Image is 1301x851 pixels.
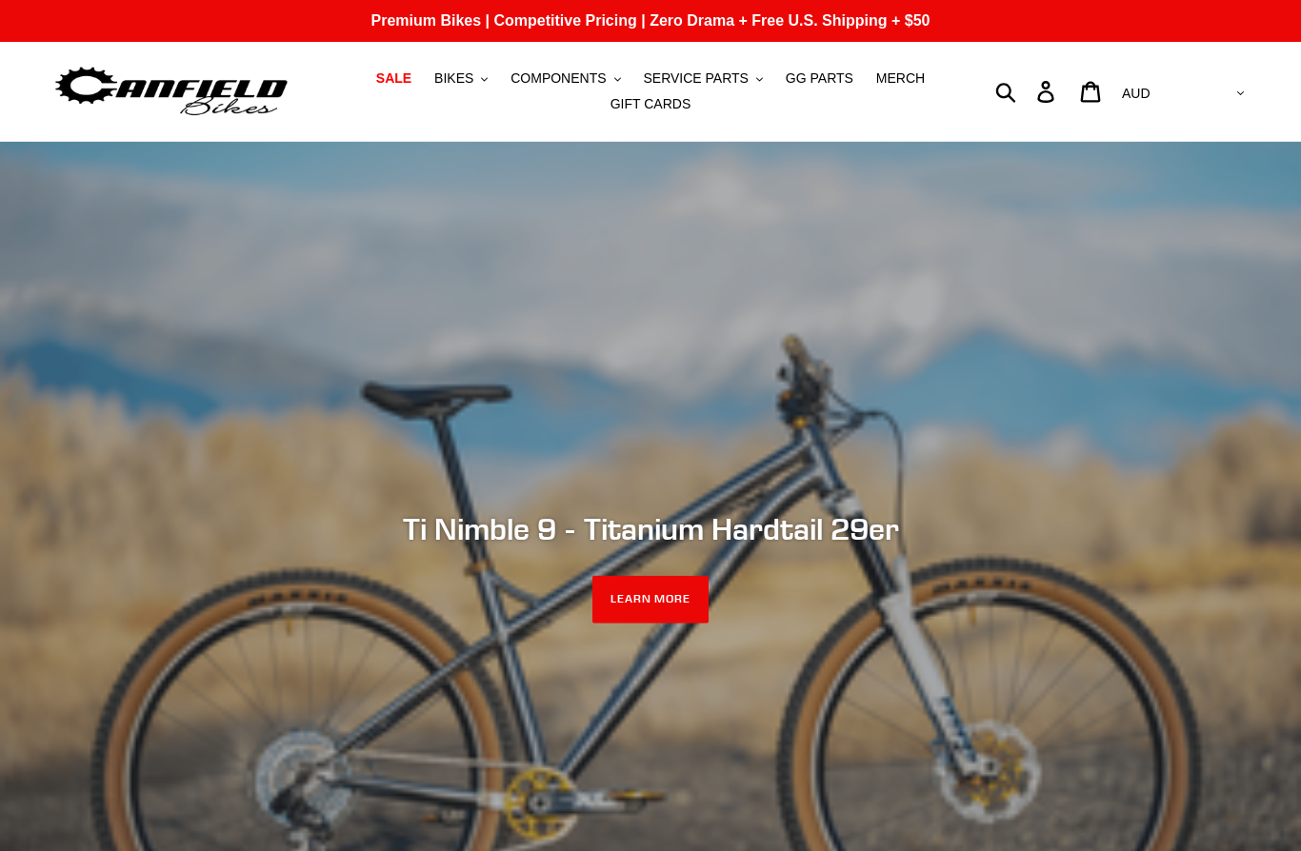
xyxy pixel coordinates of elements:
img: Canfield Bikes [52,62,290,122]
a: MERCH [867,66,934,91]
span: GIFT CARDS [610,96,691,112]
h2: Ti Nimble 9 - Titanium Hardtail 29er [131,511,1170,547]
span: COMPONENTS [510,70,606,87]
span: MERCH [876,70,925,87]
a: GIFT CARDS [601,91,701,117]
span: GG PARTS [786,70,853,87]
span: SERVICE PARTS [643,70,748,87]
button: BIKES [425,66,497,91]
a: GG PARTS [776,66,863,91]
a: SALE [367,66,421,91]
span: SALE [376,70,411,87]
span: BIKES [434,70,473,87]
a: LEARN MORE [592,576,710,623]
button: SERVICE PARTS [633,66,771,91]
button: COMPONENTS [501,66,630,91]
